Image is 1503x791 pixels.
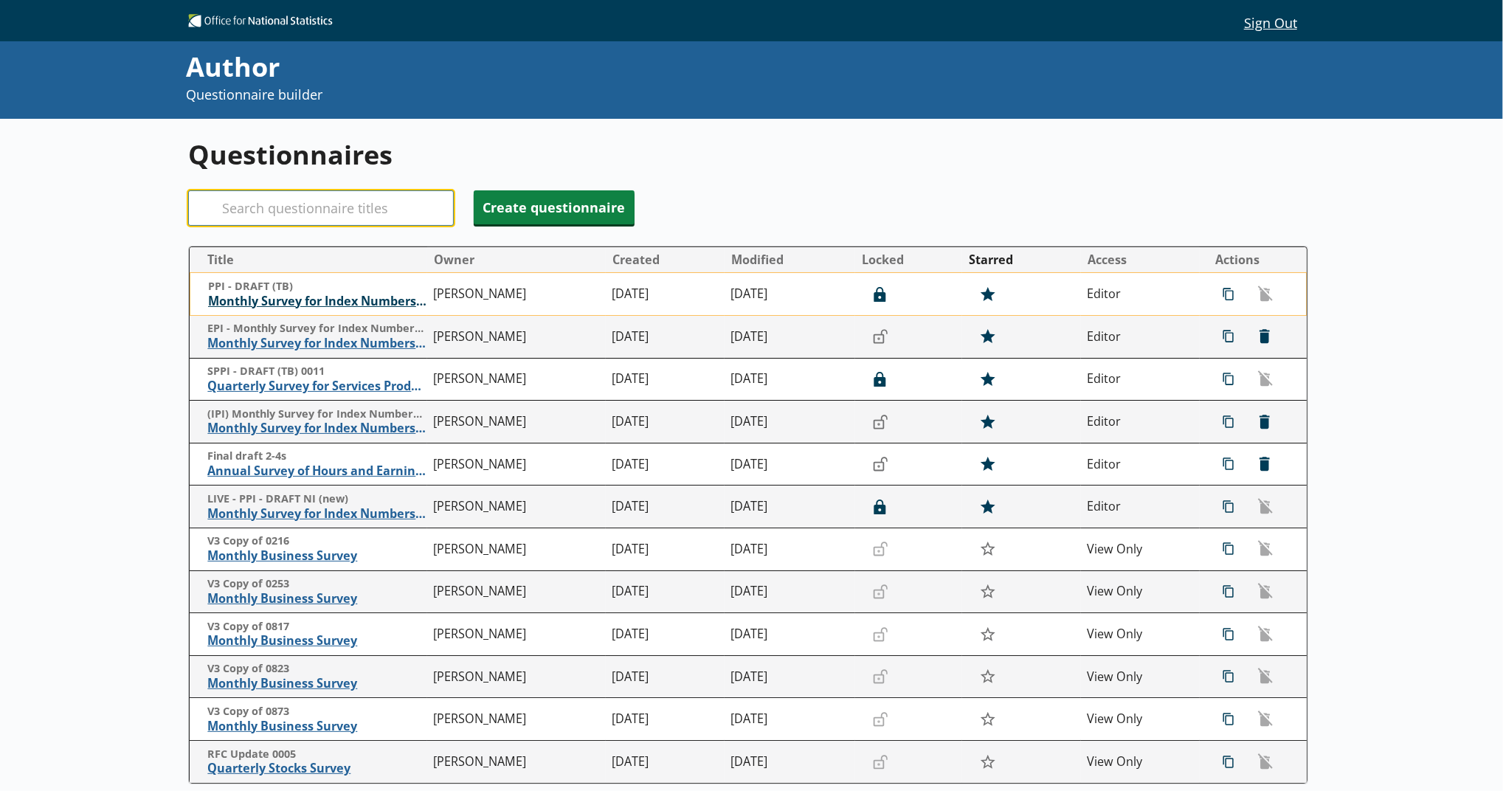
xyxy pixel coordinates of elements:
[725,528,855,571] td: [DATE]
[1081,528,1200,571] td: View Only
[972,365,1004,393] button: Star
[1081,655,1200,698] td: View Only
[606,741,725,784] td: [DATE]
[207,662,426,676] span: V3 Copy of 0823
[427,570,606,613] td: [PERSON_NAME]
[427,613,606,656] td: [PERSON_NAME]
[207,591,426,607] span: Monthly Business Survey
[427,528,606,571] td: [PERSON_NAME]
[725,401,855,443] td: [DATE]
[725,655,855,698] td: [DATE]
[207,506,426,522] span: Monthly Survey for Index Numbers of Producer Prices - Price Quotation Return
[865,282,895,307] button: Lock
[865,410,895,435] button: Lock
[972,620,1004,648] button: Star
[606,698,725,741] td: [DATE]
[972,280,1004,308] button: Star
[972,493,1004,521] button: Star
[972,407,1004,435] button: Star
[606,570,725,613] td: [DATE]
[1081,273,1200,316] td: Editor
[1081,486,1200,528] td: Editor
[188,190,454,226] input: Search questionnaire titles
[1082,248,1199,272] button: Access
[607,248,724,272] button: Created
[725,698,855,741] td: [DATE]
[207,407,426,421] span: (IPI) Monthly Survey for Index Numbers of Import Prices - Price Quotation Return
[427,273,606,316] td: [PERSON_NAME]
[207,676,426,691] span: Monthly Business Survey
[207,463,426,479] span: Annual Survey of Hours and Earnings ([PERSON_NAME])
[606,358,725,401] td: [DATE]
[186,86,1012,104] p: Questionnaire builder
[725,741,855,784] td: [DATE]
[207,761,426,776] span: Quarterly Stocks Survey
[1081,741,1200,784] td: View Only
[208,280,426,294] span: PPI - DRAFT (TB)
[865,452,895,477] button: Lock
[207,548,426,564] span: Monthly Business Survey
[427,698,606,741] td: [PERSON_NAME]
[725,570,855,613] td: [DATE]
[207,449,426,463] span: Final draft 2-4s
[427,655,606,698] td: [PERSON_NAME]
[972,578,1004,606] button: Star
[865,324,895,349] button: Lock
[427,486,606,528] td: [PERSON_NAME]
[1200,247,1307,273] th: Actions
[207,719,426,734] span: Monthly Business Survey
[725,316,855,359] td: [DATE]
[725,273,855,316] td: [DATE]
[1081,613,1200,656] td: View Only
[207,492,426,506] span: LIVE - PPI - DRAFT NI (new)
[725,358,855,401] td: [DATE]
[474,190,635,224] button: Create questionnaire
[196,248,426,272] button: Title
[606,613,725,656] td: [DATE]
[207,620,426,634] span: V3 Copy of 0817
[207,747,426,761] span: RFC Update 0005
[972,535,1004,563] button: Star
[1233,10,1309,35] button: Sign Out
[972,663,1004,691] button: Star
[856,248,961,272] button: Locked
[427,401,606,443] td: [PERSON_NAME]
[1081,443,1200,486] td: Editor
[207,534,426,548] span: V3 Copy of 0216
[207,633,426,649] span: Monthly Business Survey
[606,443,725,486] td: [DATE]
[972,450,1004,478] button: Star
[1081,570,1200,613] td: View Only
[606,655,725,698] td: [DATE]
[1081,358,1200,401] td: Editor
[427,358,606,401] td: [PERSON_NAME]
[207,336,426,351] span: Monthly Survey for Index Numbers of Export Prices - Price Quotation Return
[208,294,426,309] span: Monthly Survey for Index Numbers of Producer Prices - Price Quotation Return
[725,613,855,656] td: [DATE]
[725,248,854,272] button: Modified
[428,248,605,272] button: Owner
[865,494,895,519] button: Lock
[427,316,606,359] td: [PERSON_NAME]
[606,528,725,571] td: [DATE]
[207,365,426,379] span: SPPI - DRAFT (TB) 0011
[207,705,426,719] span: V3 Copy of 0873
[427,443,606,486] td: [PERSON_NAME]
[207,379,426,394] span: Quarterly Survey for Services Producer Price Indices
[207,322,426,336] span: EPI - Monthly Survey for Index Numbers of Export Prices - Price Quotation Retur
[972,705,1004,733] button: Star
[972,747,1004,776] button: Star
[972,322,1004,350] button: Star
[1081,401,1200,443] td: Editor
[1081,698,1200,741] td: View Only
[1081,316,1200,359] td: Editor
[865,367,895,392] button: Lock
[606,273,725,316] td: [DATE]
[606,401,725,443] td: [DATE]
[963,248,1080,272] button: Starred
[427,741,606,784] td: [PERSON_NAME]
[606,316,725,359] td: [DATE]
[725,486,855,528] td: [DATE]
[606,486,725,528] td: [DATE]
